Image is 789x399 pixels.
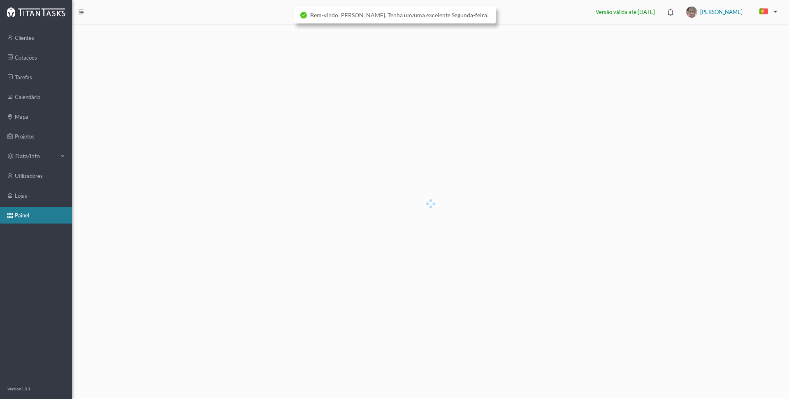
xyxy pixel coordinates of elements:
i: icon: check-circle [300,12,307,18]
img: Logo [7,7,65,17]
img: txTsP8FTIqgEhwJwtkAAAAASUVORK5CYII= [686,7,697,18]
span: data/info [15,152,56,160]
i: icon: menu-fold [78,9,84,15]
button: PT [753,5,781,18]
i: icon: bell [665,7,676,18]
span: Bem-vindo [PERSON_NAME]. Tenha um/uma excelente Segunda-feira! [310,12,489,18]
p: Version 1.0.1 [7,386,30,392]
